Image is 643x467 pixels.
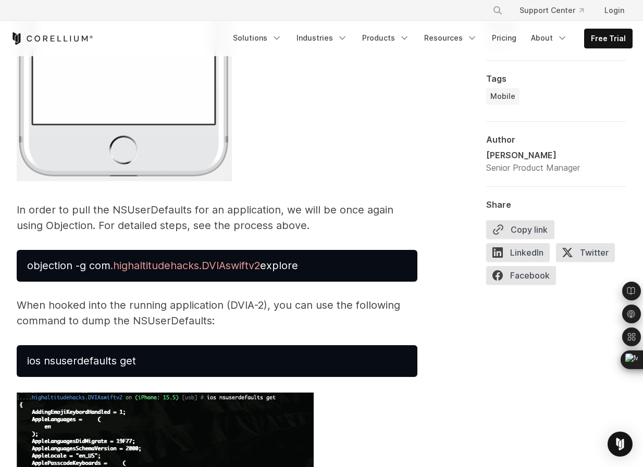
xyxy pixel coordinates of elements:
[10,32,93,45] a: Corellium Home
[27,259,298,272] span: objection -g com explore
[596,1,633,20] a: Login
[27,355,136,367] span: ios nsuserdefaults get
[227,29,288,47] a: Solutions
[17,297,417,329] p: When hooked into the running application (DVIA-2), you can use the following command to dump the ...
[525,29,574,47] a: About
[356,29,416,47] a: Products
[511,1,592,20] a: Support Center
[585,29,632,48] a: Free Trial
[556,243,621,266] a: Twitter
[486,134,626,145] div: Author
[290,29,354,47] a: Industries
[418,29,484,47] a: Resources
[486,243,550,262] span: LinkedIn
[490,91,515,102] span: Mobile
[486,243,556,266] a: LinkedIn
[486,266,556,285] span: Facebook
[608,432,633,457] div: Open Intercom Messenger
[110,259,260,272] span: .highaltitudehacks.DVIAswiftv2
[486,161,580,174] div: Senior Product Manager
[486,266,562,289] a: Facebook
[17,202,417,233] p: In order to pull the NSUserDefaults for an application, we will be once again using Objection. Fo...
[486,88,520,105] a: Mobile
[486,199,626,210] div: Share
[556,243,615,262] span: Twitter
[480,1,633,20] div: Navigation Menu
[488,1,507,20] button: Search
[486,220,554,239] button: Copy link
[227,29,633,48] div: Navigation Menu
[486,29,523,47] a: Pricing
[486,73,626,84] div: Tags
[486,149,580,161] div: [PERSON_NAME]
